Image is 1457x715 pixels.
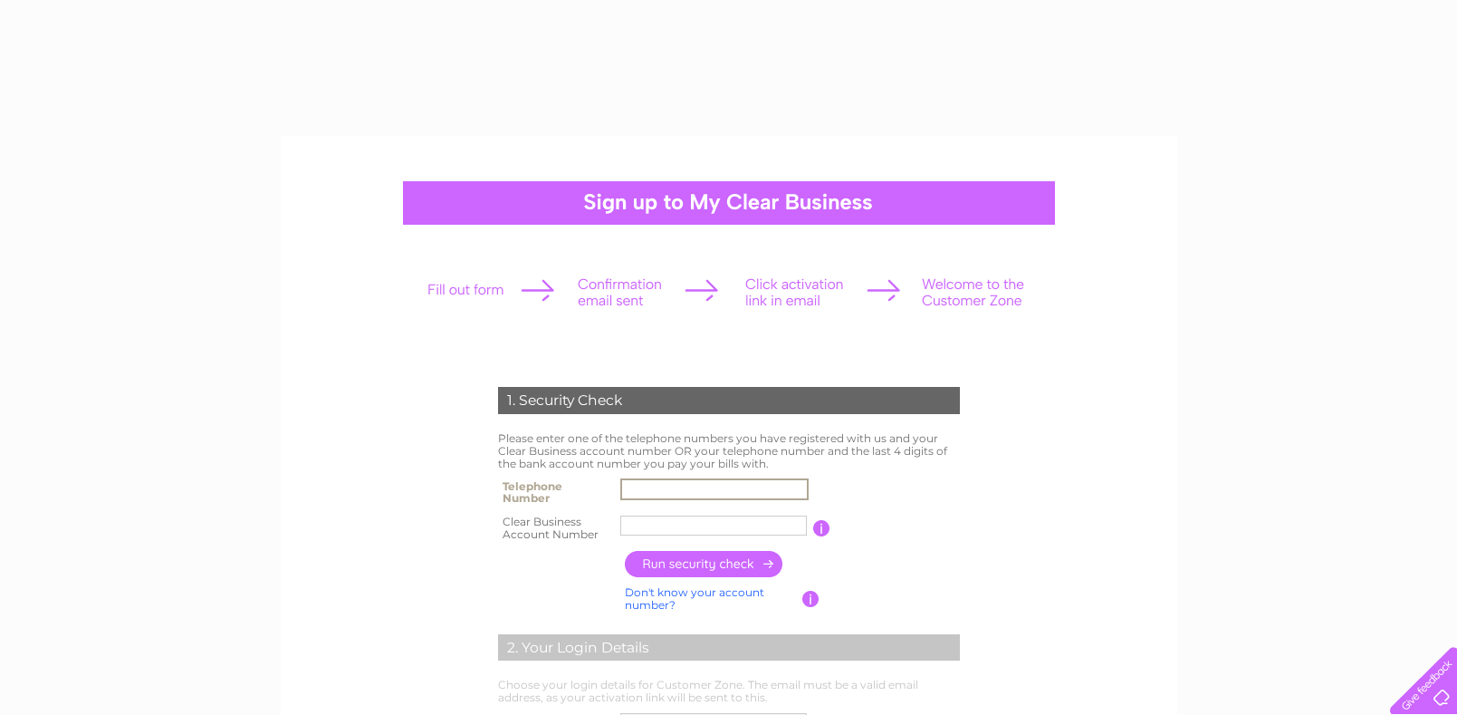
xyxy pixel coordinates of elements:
[625,585,764,612] a: Don't know your account number?
[494,674,964,709] td: Choose your login details for Customer Zone. The email must be a valid email address, as your act...
[813,520,830,536] input: Information
[494,428,964,474] td: Please enter one of the telephone numbers you have registered with us and your Clear Business acc...
[498,634,960,662] div: 2. Your Login Details
[494,510,617,546] th: Clear Business Account Number
[494,474,617,510] th: Telephone Number
[498,387,960,414] div: 1. Security Check
[802,591,820,607] input: Information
